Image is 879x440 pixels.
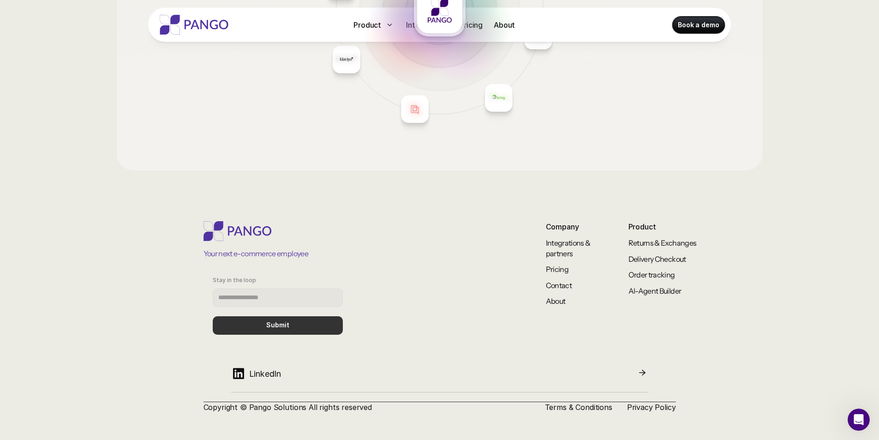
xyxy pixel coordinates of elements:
img: Placeholder logo [339,53,353,66]
a: LinkedIn [231,362,648,392]
a: Order tracking [628,270,675,279]
a: Integrations & partners [546,238,592,258]
a: AI-Agent Builder [628,286,682,295]
a: Book a demo [672,17,724,33]
a: Privacy Policy [627,403,676,412]
p: Book a demo [678,20,719,30]
img: Placeholder logo [408,102,422,116]
a: Terms & Conditions [545,403,612,412]
button: Submit [213,316,343,335]
a: Returns & Exchanges [628,238,697,247]
p: Copyright © Pango Solutions All rights reserved [203,402,530,412]
a: Delivery Checkout [628,254,686,264]
a: About [546,296,566,306]
p: Product [353,19,381,30]
p: Stay in the loop [213,277,256,283]
p: Your next e-commerce employee [203,248,308,259]
iframe: Intercom live chat [848,409,870,431]
img: Placeholder logo [491,91,505,105]
a: Pricing [546,265,569,274]
p: Product [628,221,703,232]
p: Company [546,221,597,232]
input: Stay in the loop [213,289,343,307]
p: Submit [266,321,289,329]
a: Contact [546,281,572,290]
p: LinkedIn [249,368,281,380]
